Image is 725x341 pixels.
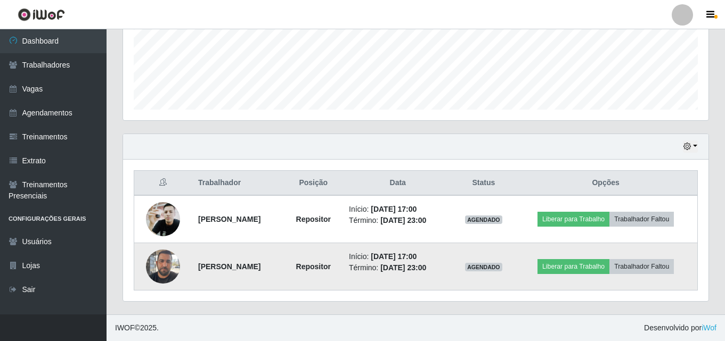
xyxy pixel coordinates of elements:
th: Trabalhador [192,171,284,196]
li: Término: [349,262,446,273]
strong: [PERSON_NAME] [198,262,260,271]
time: [DATE] 23:00 [380,263,426,272]
img: 1730639416659.jpeg [146,197,180,242]
span: Desenvolvido por [644,322,716,334]
time: [DATE] 23:00 [380,216,426,224]
button: Liberar para Trabalho [537,212,609,227]
th: Posição [284,171,343,196]
img: CoreUI Logo [18,8,65,21]
time: [DATE] 17:00 [371,205,417,213]
th: Status [453,171,514,196]
a: iWof [702,323,716,332]
img: 1738426207114.jpeg [146,244,180,289]
button: Trabalhador Faltou [609,259,674,274]
time: [DATE] 17:00 [371,252,417,261]
li: Início: [349,251,446,262]
span: IWOF [115,323,135,332]
button: Liberar para Trabalho [537,259,609,274]
th: Opções [514,171,697,196]
th: Data [343,171,453,196]
span: © 2025 . [115,322,159,334]
span: AGENDADO [465,263,502,271]
strong: Repositor [296,262,331,271]
span: AGENDADO [465,215,502,224]
li: Início: [349,204,446,215]
li: Término: [349,215,446,226]
strong: [PERSON_NAME] [198,215,260,223]
strong: Repositor [296,215,331,223]
button: Trabalhador Faltou [609,212,674,227]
